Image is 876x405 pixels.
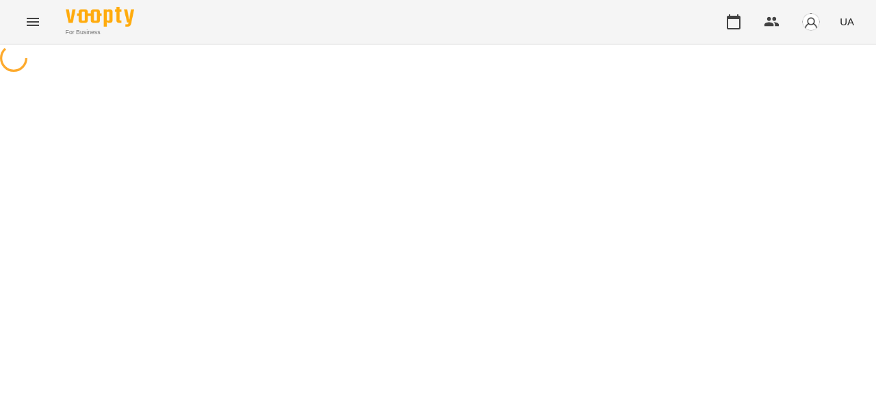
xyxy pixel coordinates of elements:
img: Voopty Logo [66,7,134,27]
span: UA [840,14,854,29]
span: For Business [66,28,134,37]
button: Menu [16,5,49,38]
img: avatar_s.png [801,12,821,31]
button: UA [834,9,860,34]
